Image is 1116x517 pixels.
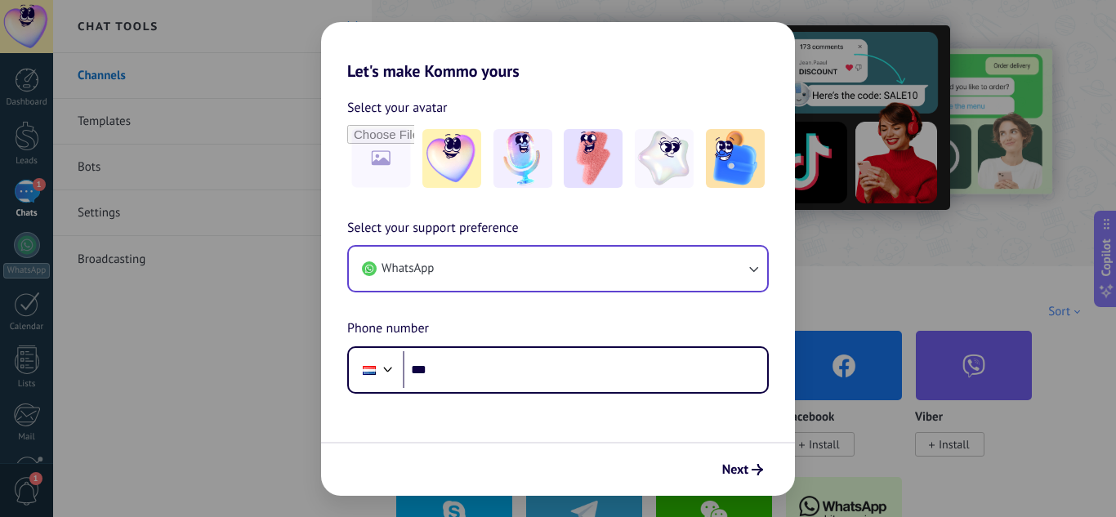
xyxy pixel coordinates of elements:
span: Select your support preference [347,218,519,239]
span: WhatsApp [382,261,434,277]
span: Next [722,464,748,475]
img: -5.jpeg [706,129,765,188]
span: Select your avatar [347,97,448,118]
img: -4.jpeg [635,129,694,188]
img: -3.jpeg [564,129,623,188]
div: Netherlands: + 31 [354,353,385,387]
img: -2.jpeg [493,129,552,188]
span: Phone number [347,319,429,340]
h2: Let's make Kommo yours [321,22,795,81]
img: -1.jpeg [422,129,481,188]
button: WhatsApp [349,247,767,291]
button: Next [715,456,770,484]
